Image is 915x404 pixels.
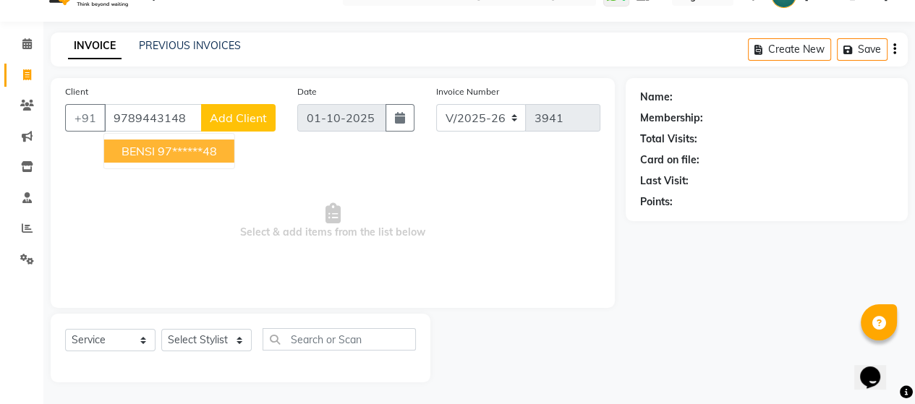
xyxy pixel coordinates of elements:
span: Add Client [210,111,267,125]
span: Select & add items from the list below [65,149,600,293]
label: Client [65,85,88,98]
div: Name: [640,90,673,105]
div: Membership: [640,111,703,126]
a: INVOICE [68,33,122,59]
button: +91 [65,104,106,132]
iframe: chat widget [854,346,901,390]
a: PREVIOUS INVOICES [139,39,241,52]
button: Create New [748,38,831,61]
div: Points: [640,194,673,210]
label: Invoice Number [436,85,499,98]
button: Save [837,38,888,61]
div: Last Visit: [640,173,689,189]
span: BENSI [122,144,155,158]
input: Search by Name/Mobile/Email/Code [104,104,202,132]
label: Date [297,85,317,98]
div: Total Visits: [640,132,697,147]
input: Search or Scan [263,328,416,351]
button: Add Client [201,104,276,132]
div: Card on file: [640,152,699,168]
